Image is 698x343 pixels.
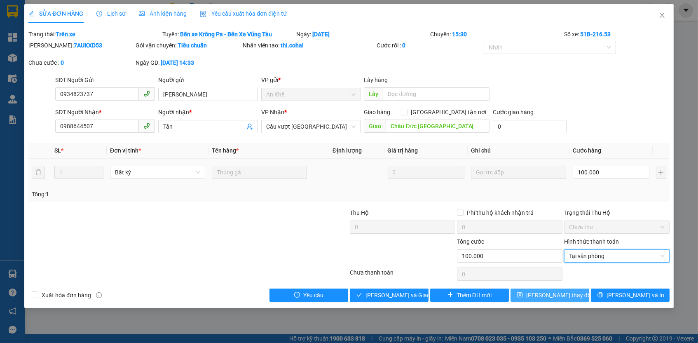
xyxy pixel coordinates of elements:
div: Chuyến: [429,30,563,39]
button: plus [656,166,666,179]
b: 0 [61,59,64,66]
div: Gói vận chuyển: [136,41,241,50]
input: Dọc đường [386,120,489,133]
span: Bất kỳ [115,166,200,179]
span: phone [143,90,150,97]
span: check [356,292,362,298]
span: Tổng cước [457,238,484,245]
div: Người gửi [158,75,258,85]
span: Xuất hóa đơn hàng [38,291,94,300]
span: Chưa thu [569,221,665,233]
span: [GEOGRAPHIC_DATA] tận nơi [408,108,490,117]
span: Yêu cầu [303,291,323,300]
span: SỬA ĐƠN HÀNG [28,10,83,17]
span: Lấy hàng [364,77,388,83]
button: exclamation-circleYêu cầu [269,289,348,302]
div: Tuyến: [162,30,295,39]
button: check[PERSON_NAME] và Giao hàng [350,289,429,302]
div: Tổng: 1 [32,190,269,199]
span: Giao [364,120,386,133]
div: Ngày: [295,30,429,39]
div: [PERSON_NAME]: [28,41,134,50]
span: plus [447,292,453,298]
span: clock-circle [96,11,102,16]
button: printer[PERSON_NAME] và In [591,289,670,302]
input: Ghi Chú [471,166,566,179]
div: SĐT Người Gửi [55,75,155,85]
b: Trên xe [56,31,75,38]
label: Cước giao hàng [493,109,534,115]
span: save [517,292,523,298]
div: Chưa thanh toán [349,268,456,282]
span: Giá trị hàng [388,147,418,154]
div: Nhân viên tạo: [243,41,375,50]
th: Ghi chú [468,143,569,159]
span: Định lượng [333,147,362,154]
button: delete [32,166,45,179]
span: An Khê [266,88,356,101]
div: VP gửi [261,75,361,85]
div: Người nhận [158,108,258,117]
span: [PERSON_NAME] thay đổi [526,291,592,300]
span: edit [28,11,34,16]
span: close [659,12,665,19]
span: Lịch sử [96,10,126,17]
b: thi.cohai [281,42,304,49]
img: icon [200,11,206,17]
span: VP Nhận [261,109,284,115]
span: Yêu cầu xuất hóa đơn điện tử [200,10,287,17]
input: Cước giao hàng [493,120,567,133]
span: [PERSON_NAME] và In [607,291,664,300]
b: [DATE] 14:33 [161,59,194,66]
b: 15:30 [452,31,467,38]
label: Hình thức thanh toán [564,238,619,245]
span: [PERSON_NAME] và Giao hàng [365,291,445,300]
span: Cầu vượt Bình Phước [266,120,356,133]
div: SĐT Người Nhận [55,108,155,117]
div: Trạng thái: [28,30,162,39]
div: Số xe: [563,30,670,39]
span: exclamation-circle [294,292,300,298]
span: phone [143,122,150,129]
button: plusThêm ĐH mới [430,289,509,302]
input: Dọc đường [383,87,489,101]
span: Cước hàng [573,147,601,154]
div: Trạng thái Thu Hộ [564,208,670,217]
span: Phí thu hộ khách nhận trả [464,208,537,217]
span: Thu Hộ [350,209,369,216]
span: Lấy [364,87,383,101]
span: Thêm ĐH mới [457,291,492,300]
span: Ảnh kiện hàng [139,10,187,17]
b: 7AUKXD53 [74,42,102,49]
b: [DATE] [312,31,330,38]
b: 0 [402,42,405,49]
input: 0 [388,166,464,179]
div: Cước rồi : [377,41,482,50]
input: VD: Bàn, Ghế [212,166,307,179]
span: picture [139,11,145,16]
b: 51B-216.53 [580,31,611,38]
div: Ngày GD: [136,58,241,67]
b: Tiêu chuẩn [178,42,207,49]
button: Close [651,4,674,27]
span: Tại văn phòng [569,250,665,262]
button: save[PERSON_NAME] thay đổi [511,289,589,302]
span: Giao hàng [364,109,390,115]
span: printer [597,292,603,298]
div: Chưa cước : [28,58,134,67]
b: Bến xe Krông Pa - Bến Xe Vũng Tàu [180,31,272,38]
span: SL [54,147,61,154]
span: user-add [246,123,253,130]
span: info-circle [96,292,102,298]
span: Tên hàng [212,147,239,154]
span: Đơn vị tính [110,147,141,154]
